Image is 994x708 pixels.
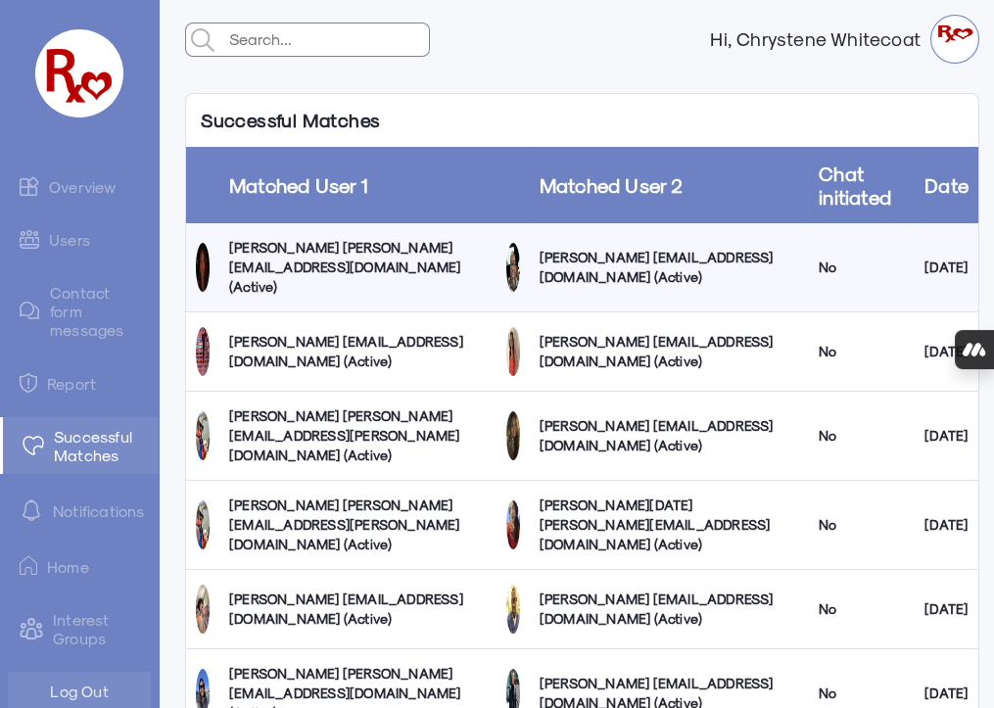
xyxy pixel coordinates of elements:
[924,258,969,277] div: [DATE]
[23,436,44,455] img: matched.svg
[540,173,684,197] a: Matched User 2
[924,173,969,197] a: Date
[819,684,905,703] div: No
[229,173,368,197] a: Matched User 1
[196,327,210,376] img: wqvojgutefnepjyixm91.jpg
[924,599,969,619] div: [DATE]
[20,373,37,393] img: admin-ic-report.svg
[924,426,969,446] div: [DATE]
[20,498,43,522] img: notification-default-white.svg
[186,24,219,57] img: admin-search.svg
[506,243,520,292] img: od4kowqxfxctoiegzhdd.jpg
[196,500,210,549] img: stoxbr6mqmahal6cjiue.jpg
[229,406,487,465] div: [PERSON_NAME] [PERSON_NAME][EMAIL_ADDRESS][PERSON_NAME][DOMAIN_NAME] (Active)
[819,599,905,619] div: No
[924,515,969,535] div: [DATE]
[819,162,891,209] a: Chat initiated
[229,590,487,629] div: [PERSON_NAME] [EMAIL_ADDRESS][DOMAIN_NAME] (Active)
[540,496,800,554] div: [PERSON_NAME][DATE] [PERSON_NAME][EMAIL_ADDRESS][DOMAIN_NAME] (Active)
[224,24,429,55] input: Search...
[229,332,487,371] div: [PERSON_NAME] [EMAIL_ADDRESS][DOMAIN_NAME] (Active)
[20,176,39,196] img: admin-ic-overview.svg
[924,342,969,361] div: [DATE]
[20,230,39,249] img: admin-ic-users.svg
[20,302,40,320] img: admin-ic-contact-message.svg
[20,556,37,576] img: ic-home.png
[506,411,520,460] img: ioprsmsoppcyokbd7vlk.png
[20,617,43,640] img: intrestGropus.svg
[540,248,800,287] div: [PERSON_NAME] [EMAIL_ADDRESS][DOMAIN_NAME] (Active)
[540,332,800,371] div: [PERSON_NAME] [EMAIL_ADDRESS][DOMAIN_NAME] (Active)
[229,496,487,554] div: [PERSON_NAME] [PERSON_NAME][EMAIL_ADDRESS][PERSON_NAME][DOMAIN_NAME] (Active)
[196,585,210,634] img: ldfswauwwyayxal0kwso.png
[506,585,520,634] img: gibrszc0djfcapskkpw8.jpg
[196,243,210,292] img: gyhvb1h6ivbvdpsiub7j.jpg
[506,327,520,376] img: uzfh0ufvu7zlvquqvdn1.jpg
[186,94,395,147] p: Successful Matches
[196,411,210,460] img: stoxbr6mqmahal6cjiue.jpg
[819,258,905,277] div: No
[819,342,905,361] div: No
[506,500,520,549] img: hzy3venhn94mw8bunfog.jpg
[819,515,905,535] div: No
[540,416,800,455] div: [PERSON_NAME] [EMAIL_ADDRESS][DOMAIN_NAME] (Active)
[819,426,905,446] div: No
[540,590,800,629] div: [PERSON_NAME] [EMAIL_ADDRESS][DOMAIN_NAME] (Active)
[710,29,930,49] strong: Hi, Chrystene Whitecoat
[924,684,969,703] div: [DATE]
[229,238,487,297] div: [PERSON_NAME] [PERSON_NAME][EMAIL_ADDRESS][DOMAIN_NAME] (Active)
